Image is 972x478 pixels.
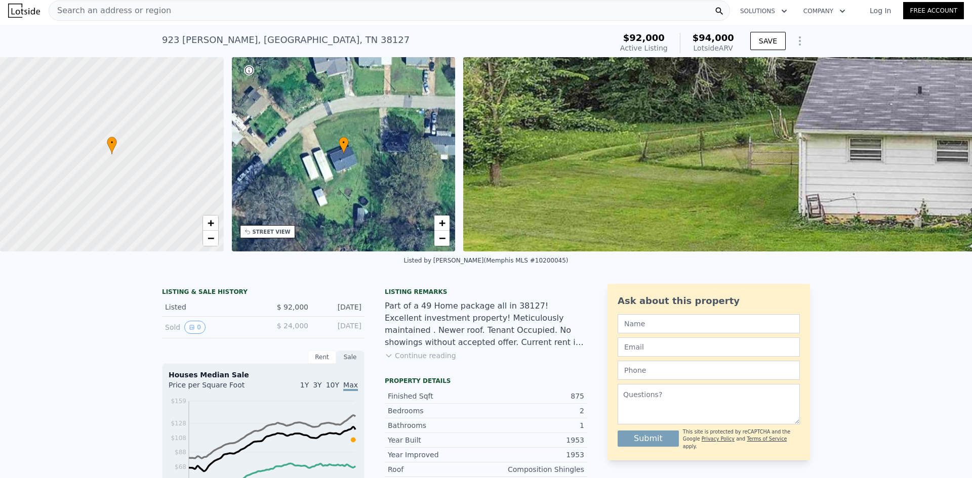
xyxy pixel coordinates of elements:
[162,33,410,47] div: 923 [PERSON_NAME] , [GEOGRAPHIC_DATA] , TN 38127
[486,391,584,401] div: 875
[620,44,668,52] span: Active Listing
[618,294,800,308] div: Ask about this property
[339,137,349,154] div: •
[316,321,361,334] div: [DATE]
[388,406,486,416] div: Bedrooms
[858,6,903,16] a: Log In
[486,435,584,445] div: 1953
[693,32,734,43] span: $94,000
[388,450,486,460] div: Year Improved
[388,435,486,445] div: Year Built
[107,138,117,147] span: •
[253,228,291,236] div: STREET VIEW
[403,257,568,264] div: Listed by [PERSON_NAME] (Memphis MLS #10200045)
[300,381,309,389] span: 1Y
[747,436,787,442] a: Terms of Service
[171,420,186,427] tspan: $128
[175,463,186,470] tspan: $68
[277,322,308,330] span: $ 24,000
[618,430,679,447] button: Submit
[434,215,450,231] a: Zoom in
[486,406,584,416] div: 2
[750,32,786,50] button: SAVE
[171,398,186,405] tspan: $159
[618,361,800,380] input: Phone
[203,231,218,246] a: Zoom out
[702,436,735,442] a: Privacy Policy
[107,137,117,154] div: •
[207,216,214,229] span: +
[693,43,734,53] div: Lotside ARV
[336,351,364,364] div: Sale
[175,449,186,456] tspan: $88
[316,302,361,312] div: [DATE]
[385,351,456,361] button: Continue reading
[439,232,445,244] span: −
[162,288,364,298] div: LISTING & SALE HISTORY
[439,216,445,229] span: +
[385,377,587,385] div: Property details
[388,391,486,401] div: Finished Sqft
[903,2,964,19] a: Free Account
[618,337,800,357] input: Email
[169,380,263,396] div: Price per Square Foot
[623,32,665,43] span: $92,000
[339,138,349,147] span: •
[732,2,795,20] button: Solutions
[486,450,584,460] div: 1953
[618,314,800,333] input: Name
[165,321,255,334] div: Sold
[203,215,218,231] a: Zoom in
[165,302,255,312] div: Listed
[171,434,186,442] tspan: $108
[343,381,358,391] span: Max
[308,351,336,364] div: Rent
[277,303,308,311] span: $ 92,000
[8,4,40,18] img: Lotside
[169,370,358,380] div: Houses Median Sale
[313,381,321,389] span: 3Y
[486,464,584,474] div: Composition Shingles
[388,464,486,474] div: Roof
[434,231,450,246] a: Zoom out
[385,300,587,349] div: Part of a 49 Home package all in 38127! Excellent investment property! Meticulously maintained . ...
[486,420,584,430] div: 1
[326,381,339,389] span: 10Y
[790,31,810,51] button: Show Options
[184,321,206,334] button: View historical data
[207,232,214,244] span: −
[385,288,587,296] div: Listing remarks
[683,428,800,450] div: This site is protected by reCAPTCHA and the Google and apply.
[49,5,171,17] span: Search an address or region
[388,420,486,430] div: Bathrooms
[795,2,854,20] button: Company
